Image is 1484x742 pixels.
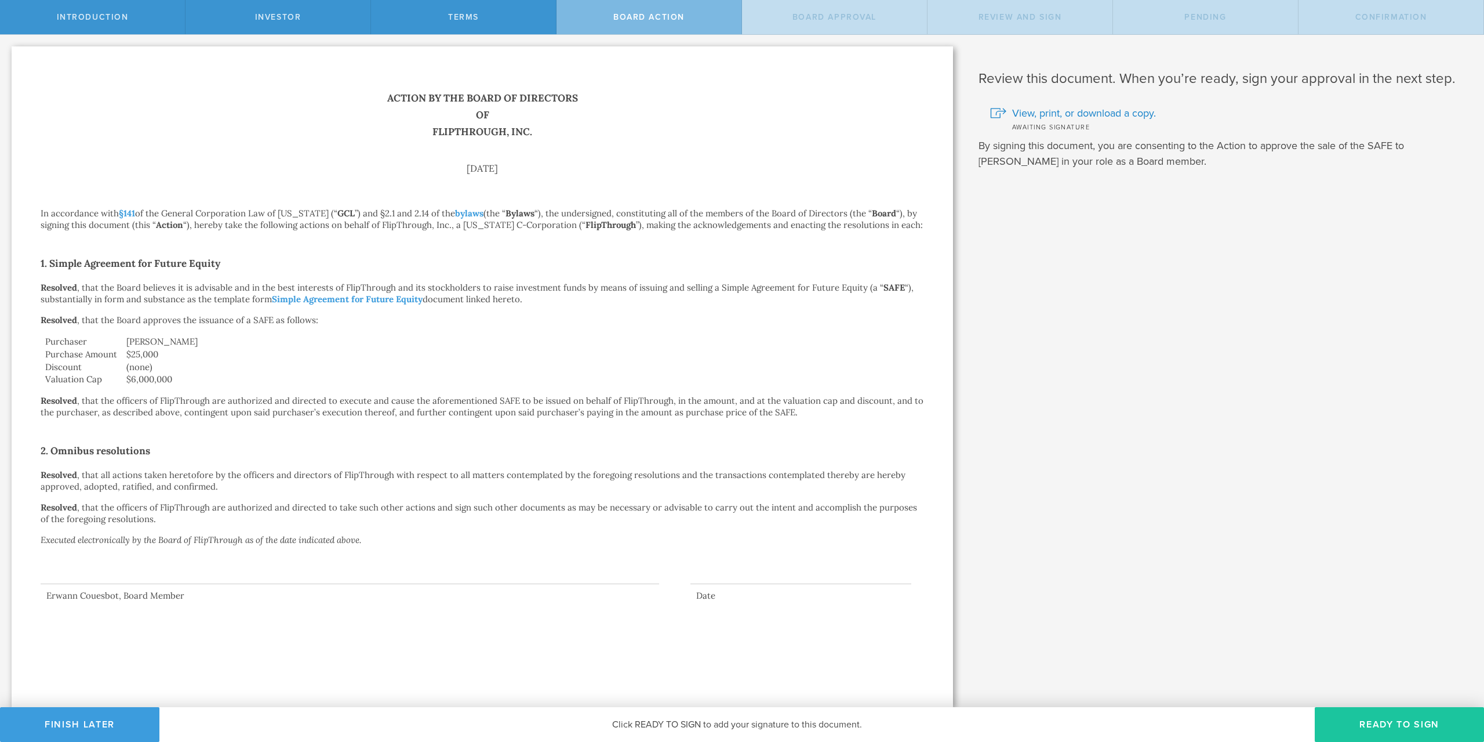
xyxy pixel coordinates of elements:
[41,164,924,173] div: [DATE]
[41,469,924,493] p: , that all actions taken heretofore by the officers and directors of FlipThrough with respect to ...
[41,502,924,525] p: , that the officers of FlipThrough are authorized and directed to take such other actions and sig...
[872,208,896,219] strong: Board
[337,208,355,219] strong: GCL
[41,348,122,361] td: Purchase Amount
[792,12,876,22] span: Board Approval
[41,314,924,326] p: , that the Board approves the issuance of a SAFE as follows:
[272,294,423,305] a: Simple Agreement for Future Equity
[1184,12,1226,22] span: Pending
[156,219,183,230] strong: Action
[585,219,636,230] strong: FlipThrough
[613,12,685,22] span: Board Action
[979,138,1467,169] p: By signing this document, you are consenting to the Action to approve the sale of the SAFE to [PE...
[41,469,77,480] strong: Resolved
[119,208,135,219] a: §141
[690,590,911,602] div: Date
[505,208,534,219] strong: Bylaws
[41,502,77,513] strong: Resolved
[41,314,77,325] strong: Resolved
[979,70,1467,88] h1: Review this document. When you’re ready, sign your approval in the next step.
[41,590,659,602] div: Erwann Couesbot, Board Member
[41,254,924,273] h2: 1. Simple Agreement for Future Equity
[41,282,924,305] p: , that the Board believes it is advisable and in the best interests of FlipThrough and its stockh...
[122,335,924,348] td: [PERSON_NAME]
[455,208,483,219] a: bylaws
[1355,12,1427,22] span: Confirmation
[612,719,862,730] span: Click READY TO SIGN to add your signature to this document.
[1012,106,1156,121] span: View, print, or download a copy.
[979,12,1062,22] span: Review and Sign
[41,395,924,418] p: , that the officers of FlipThrough are authorized and directed to execute and cause the aforement...
[1315,707,1484,742] button: Ready to Sign
[41,90,924,140] h1: Action by the Board of Directors of FlipThrough, Inc.
[41,373,122,386] td: Valuation Cap
[41,335,122,348] td: Purchaser
[883,282,905,293] strong: SAFE
[122,361,924,374] td: (none)
[41,208,924,231] p: In accordance with of the General Corporation Law of [US_STATE] (“ ”) and §2.1 and 2.14 of the (t...
[122,348,924,361] td: $25,000
[57,12,129,22] span: Introduction
[41,534,361,545] em: Executed electronically by the Board of FlipThrough as of the date indicated above.
[990,121,1467,132] div: Awaiting signature
[41,395,77,406] strong: Resolved
[41,282,77,293] strong: Resolved
[448,12,479,22] span: terms
[41,361,122,374] td: Discount
[41,441,924,460] h2: 2. Omnibus resolutions
[122,373,924,386] td: $6,000,000
[255,12,301,22] span: Investor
